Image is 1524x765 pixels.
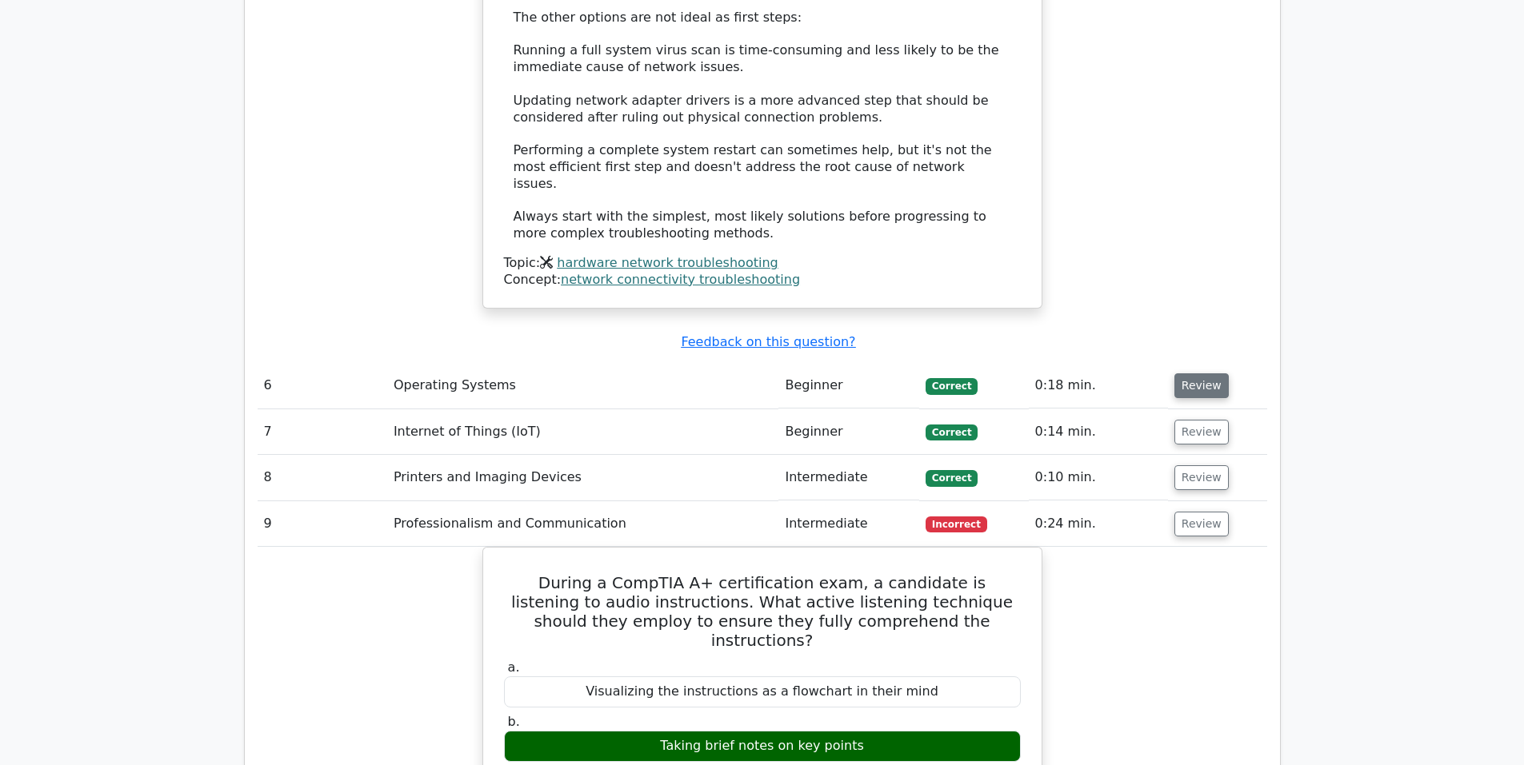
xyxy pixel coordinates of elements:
button: Review [1174,420,1229,444]
td: Printers and Imaging Devices [387,455,779,500]
span: Incorrect [926,516,987,532]
a: network connectivity troubleshooting [561,272,800,287]
td: Internet of Things (IoT) [387,409,779,455]
td: 9 [258,501,387,547]
td: 0:14 min. [1029,409,1168,455]
td: Operating Systems [387,363,779,408]
button: Review [1174,465,1229,490]
a: hardware network troubleshooting [557,255,778,270]
span: Correct [926,424,978,440]
button: Review [1174,512,1229,536]
span: Correct [926,470,978,486]
div: Visualizing the instructions as a flowchart in their mind [504,676,1021,707]
td: Intermediate [778,501,919,547]
td: 6 [258,363,387,408]
td: 0:10 min. [1029,455,1168,500]
div: Topic: [504,255,1021,272]
td: Beginner [778,363,919,408]
h5: During a CompTIA A+ certification exam, a candidate is listening to audio instructions. What acti... [502,573,1022,650]
td: 8 [258,455,387,500]
span: b. [508,714,520,729]
div: Taking brief notes on key points [504,731,1021,762]
button: Review [1174,373,1229,398]
div: Concept: [504,272,1021,289]
a: Feedback on this question? [681,334,855,349]
span: Correct [926,378,978,394]
td: 7 [258,409,387,455]
span: a. [508,659,520,675]
td: Beginner [778,409,919,455]
td: 0:18 min. [1029,363,1168,408]
td: 0:24 min. [1029,501,1168,547]
td: Intermediate [778,455,919,500]
td: Professionalism and Communication [387,501,779,547]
